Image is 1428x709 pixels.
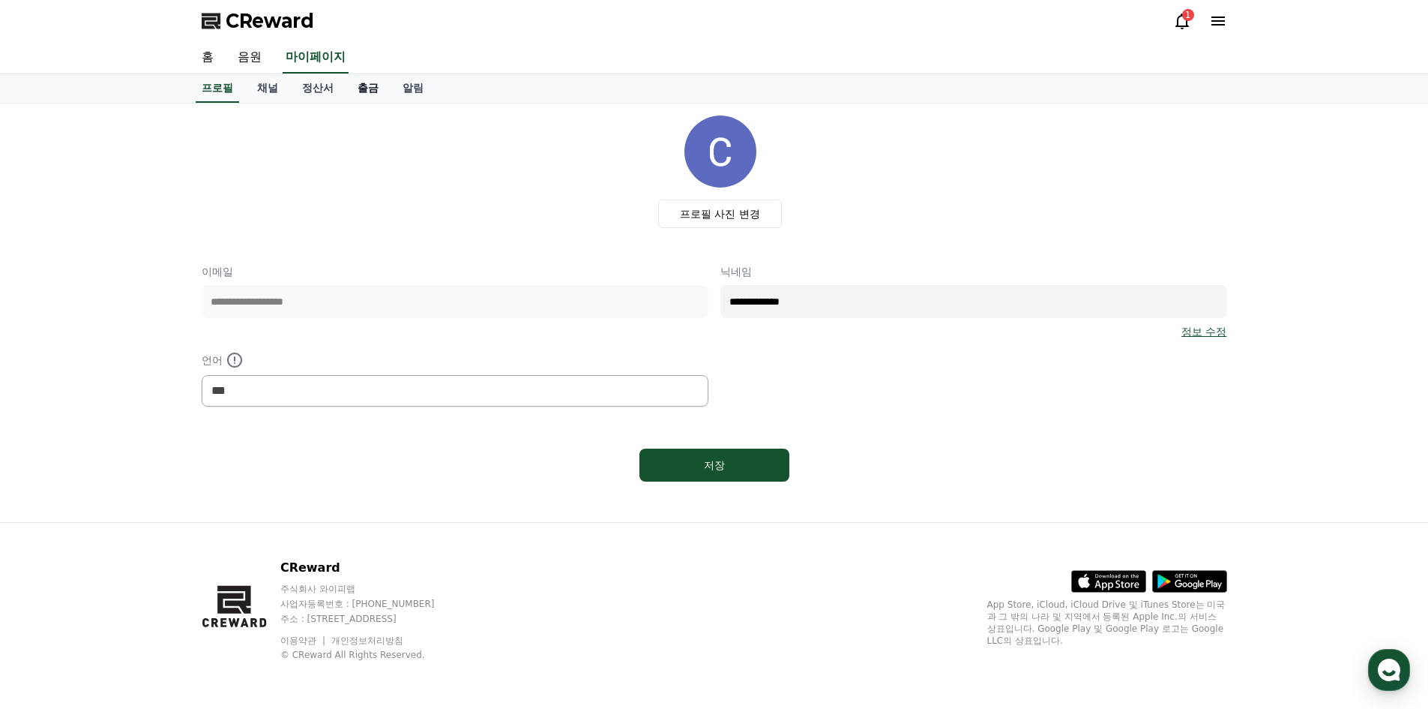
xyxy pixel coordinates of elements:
[280,598,463,610] p: 사업자등록번호 : [PHONE_NUMBER]
[290,74,346,103] a: 정산서
[639,449,789,482] button: 저장
[280,559,463,577] p: CReward
[1181,324,1226,339] a: 정보 수정
[226,42,274,74] a: 음원
[280,613,463,625] p: 주소 : [STREET_ADDRESS]
[196,74,239,103] a: 프로필
[47,498,56,510] span: 홈
[190,42,226,74] a: 홈
[226,9,314,33] span: CReward
[720,264,1227,279] p: 닉네임
[245,74,290,103] a: 채널
[280,635,328,646] a: 이용약관
[202,264,708,279] p: 이메일
[232,498,250,510] span: 설정
[137,499,155,511] span: 대화
[684,116,756,188] img: profile_image
[331,635,403,646] a: 개인정보처리방침
[202,9,314,33] a: CReward
[202,351,708,369] p: 언어
[391,74,436,103] a: 알림
[346,74,391,103] a: 출금
[193,476,288,513] a: 설정
[669,458,759,473] div: 저장
[280,583,463,595] p: 주식회사 와이피랩
[4,476,99,513] a: 홈
[658,200,782,228] label: 프로필 사진 변경
[283,42,349,74] a: 마이페이지
[987,599,1227,647] p: App Store, iCloud, iCloud Drive 및 iTunes Store는 미국과 그 밖의 나라 및 지역에서 등록된 Apple Inc.의 서비스 상표입니다. Goo...
[1173,12,1191,30] a: 1
[1182,9,1194,21] div: 1
[280,649,463,661] p: © CReward All Rights Reserved.
[99,476,193,513] a: 대화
